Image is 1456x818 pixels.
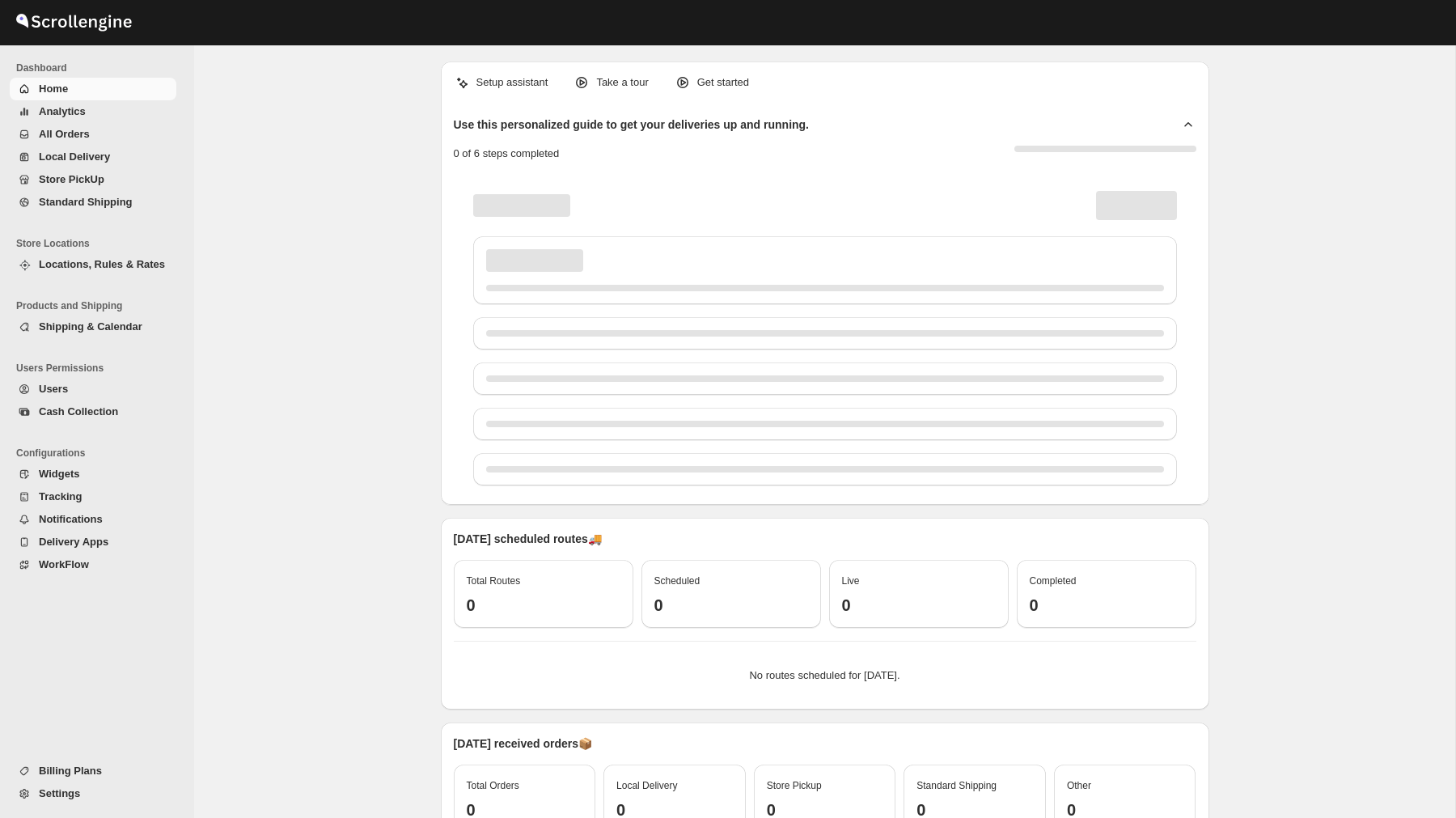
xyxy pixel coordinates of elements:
span: Store Pickup [767,780,822,791]
button: All Orders [10,123,176,146]
span: Total Routes [467,575,521,587]
span: Completed [1030,575,1077,587]
span: WorkFlow [39,558,89,570]
button: Notifications [10,508,176,531]
span: Locations, Rules & Rates [39,258,165,270]
span: Store Locations [16,237,183,250]
span: Local Delivery [616,780,677,791]
p: Setup assistant [476,74,548,91]
h2: Use this personalized guide to get your deliveries up and running. [454,117,810,133]
span: Other [1067,780,1091,791]
span: Users Permissions [16,362,183,375]
span: Dashboard [16,61,183,74]
button: Settings [10,782,176,805]
button: Cash Collection [10,401,176,423]
button: Shipping & Calendar [10,316,176,338]
span: Products and Shipping [16,299,183,312]
div: Page loading [454,175,1196,492]
span: Cash Collection [39,405,118,417]
p: [DATE] scheduled routes 🚚 [454,531,1196,547]
span: Standard Shipping [916,780,997,791]
button: Delivery Apps [10,531,176,553]
span: Users [39,383,68,395]
span: Live [842,575,860,587]
span: Store PickUp [39,173,104,185]
span: Configurations [16,447,183,460]
button: Analytics [10,100,176,123]
span: Tracking [39,490,82,502]
button: Tracking [10,485,176,508]
h3: 0 [467,595,620,615]
span: Delivery Apps [39,536,108,548]
button: Users [10,378,176,401]
button: Billing Plans [10,760,176,782]
span: Billing Plans [39,765,102,777]
button: Widgets [10,463,176,485]
span: Local Delivery [39,150,110,163]
span: Notifications [39,513,103,525]
span: Settings [39,787,80,799]
span: All Orders [39,128,90,140]
p: 0 of 6 steps completed [454,146,560,162]
span: Standard Shipping [39,196,133,208]
p: Take a tour [596,74,648,91]
button: Locations, Rules & Rates [10,253,176,276]
p: Get started [697,74,749,91]
p: [DATE] received orders 📦 [454,735,1196,752]
h3: 0 [654,595,808,615]
span: Widgets [39,468,79,480]
h3: 0 [1030,595,1183,615]
span: Scheduled [654,575,700,587]
span: Home [39,83,68,95]
span: Total Orders [467,780,519,791]
button: WorkFlow [10,553,176,576]
span: Shipping & Calendar [39,320,142,333]
h3: 0 [842,595,996,615]
button: Home [10,78,176,100]
span: Analytics [39,105,86,117]
p: No routes scheduled for [DATE]. [467,668,1183,684]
